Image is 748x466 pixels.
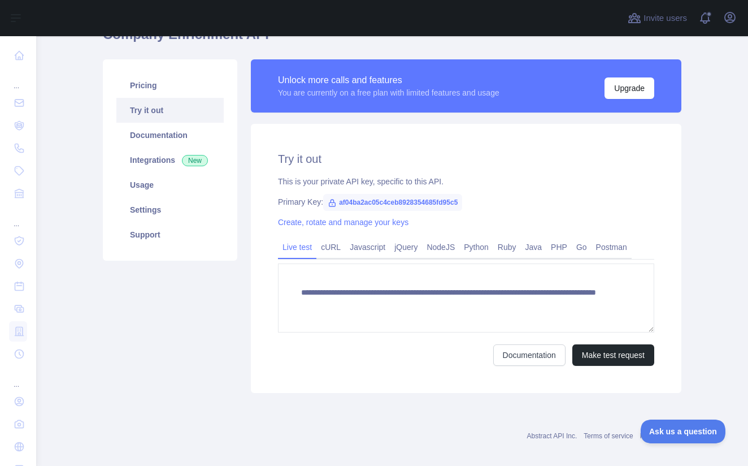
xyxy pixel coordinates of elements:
[116,148,224,172] a: Integrations New
[9,68,27,90] div: ...
[182,155,208,166] span: New
[459,238,493,256] a: Python
[546,238,572,256] a: PHP
[278,238,316,256] a: Live test
[584,432,633,440] a: Terms of service
[323,194,462,211] span: af04ba2ac05c4ceb8928354685fd95c5
[9,366,27,389] div: ...
[572,238,592,256] a: Go
[641,420,725,443] iframe: Toggle Customer Support
[116,197,224,222] a: Settings
[592,238,632,256] a: Postman
[422,238,459,256] a: NodeJS
[316,238,345,256] a: cURL
[116,73,224,98] a: Pricing
[493,344,566,366] a: Documentation
[527,432,577,440] a: Abstract API Inc.
[278,151,654,167] h2: Try it out
[116,172,224,197] a: Usage
[605,77,654,99] button: Upgrade
[278,87,499,98] div: You are currently on a free plan with limited features and usage
[345,238,390,256] a: Javascript
[493,238,521,256] a: Ruby
[9,206,27,228] div: ...
[278,196,654,208] div: Primary Key:
[640,432,681,440] a: Privacy policy
[116,98,224,123] a: Try it out
[116,222,224,247] a: Support
[572,344,654,366] button: Make test request
[625,9,689,27] button: Invite users
[278,218,408,227] a: Create, rotate and manage your keys
[278,74,499,87] div: Unlock more calls and features
[278,176,654,187] div: This is your private API key, specific to this API.
[390,238,422,256] a: jQuery
[116,123,224,148] a: Documentation
[521,238,547,256] a: Java
[103,25,681,53] h1: Company Enrichment API
[643,12,687,25] span: Invite users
